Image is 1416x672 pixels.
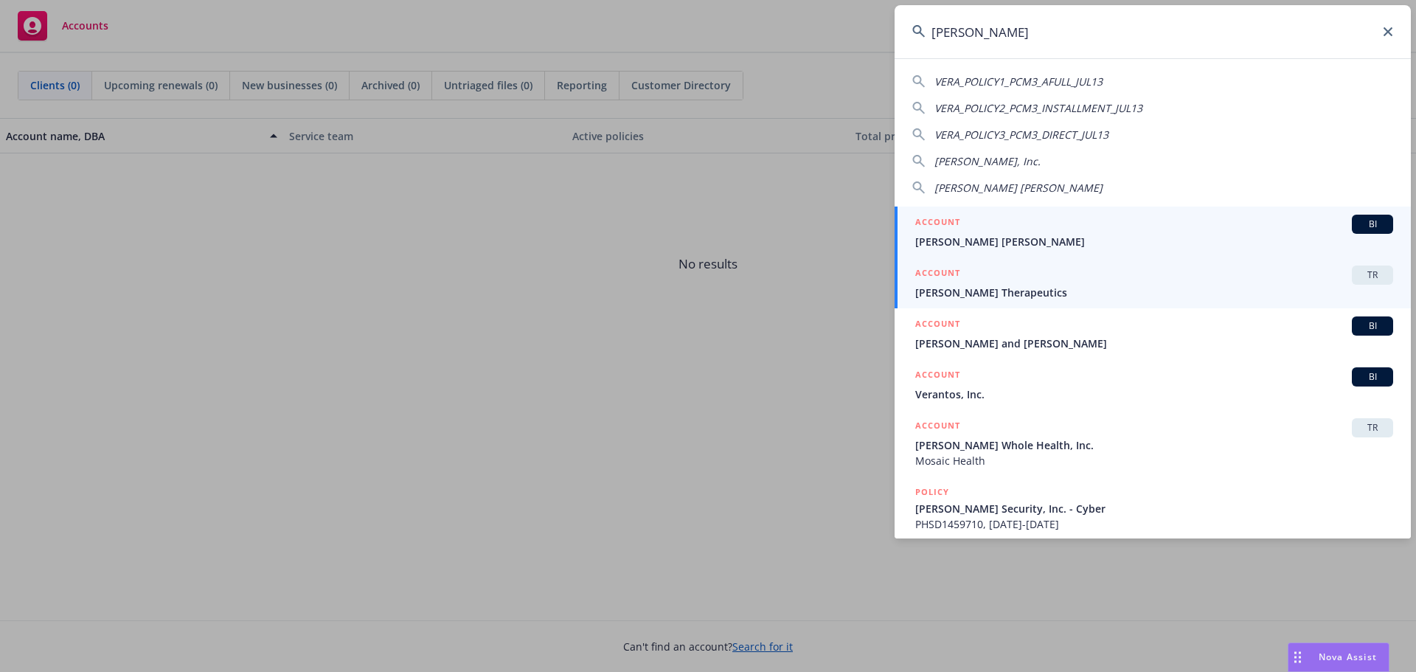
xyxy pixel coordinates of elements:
[1358,319,1387,333] span: BI
[915,453,1393,468] span: Mosaic Health
[895,207,1411,257] a: ACCOUNTBI[PERSON_NAME] [PERSON_NAME]
[895,359,1411,410] a: ACCOUNTBIVerantos, Inc.
[915,316,960,334] h5: ACCOUNT
[895,410,1411,477] a: ACCOUNTTR[PERSON_NAME] Whole Health, Inc.Mosaic Health
[934,101,1142,115] span: VERA_POLICY2_PCM3_INSTALLMENT_JUL13
[895,257,1411,308] a: ACCOUNTTR[PERSON_NAME] Therapeutics
[934,181,1103,195] span: [PERSON_NAME] [PERSON_NAME]
[934,154,1041,168] span: [PERSON_NAME], Inc.
[1288,642,1389,672] button: Nova Assist
[1319,651,1377,663] span: Nova Assist
[895,477,1411,540] a: POLICY[PERSON_NAME] Security, Inc. - CyberPHSD1459710, [DATE]-[DATE]
[915,501,1393,516] span: [PERSON_NAME] Security, Inc. - Cyber
[915,387,1393,402] span: Verantos, Inc.
[934,75,1103,89] span: VERA_POLICY1_PCM3_AFULL_JUL13
[895,308,1411,359] a: ACCOUNTBI[PERSON_NAME] and [PERSON_NAME]
[915,418,960,436] h5: ACCOUNT
[915,215,960,232] h5: ACCOUNT
[915,266,960,283] h5: ACCOUNT
[915,485,949,499] h5: POLICY
[934,128,1108,142] span: VERA_POLICY3_PCM3_DIRECT_JUL13
[915,336,1393,351] span: [PERSON_NAME] and [PERSON_NAME]
[915,285,1393,300] span: [PERSON_NAME] Therapeutics
[915,367,960,385] h5: ACCOUNT
[895,5,1411,58] input: Search...
[1358,218,1387,231] span: BI
[1358,269,1387,282] span: TR
[915,516,1393,532] span: PHSD1459710, [DATE]-[DATE]
[1288,643,1307,671] div: Drag to move
[1358,370,1387,384] span: BI
[1358,421,1387,434] span: TR
[915,234,1393,249] span: [PERSON_NAME] [PERSON_NAME]
[915,437,1393,453] span: [PERSON_NAME] Whole Health, Inc.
